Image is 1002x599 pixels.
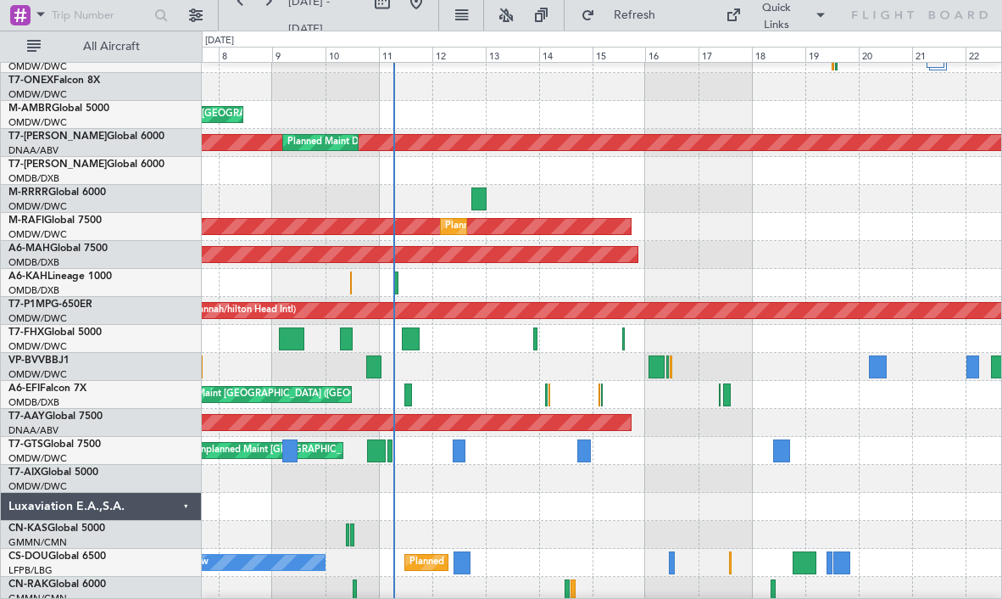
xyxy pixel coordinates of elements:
span: T7-[PERSON_NAME] [8,160,107,170]
a: A6-MAHGlobal 7500 [8,244,108,254]
a: OMDB/DXB [8,284,59,297]
a: T7-AIXGlobal 5000 [8,467,98,478]
div: 20 [859,47,912,62]
a: CN-RAKGlobal 6000 [8,579,106,590]
a: VP-BVVBBJ1 [8,355,70,366]
a: LFPB/LBG [8,564,53,577]
a: OMDW/DWC [8,480,67,493]
input: Trip Number [52,3,149,28]
a: A6-KAHLineage 1000 [8,272,112,282]
span: T7-AAY [8,411,45,422]
a: OMDW/DWC [8,340,67,353]
span: A6-MAH [8,244,50,254]
a: T7-GTSGlobal 7500 [8,439,101,450]
a: DNAA/ABV [8,424,58,437]
a: M-RRRRGlobal 6000 [8,188,106,198]
a: M-RAFIGlobal 7500 [8,216,102,226]
span: T7-ONEX [8,76,53,86]
a: CS-DOUGlobal 6500 [8,551,106,562]
button: Refresh [573,2,675,29]
span: T7-[PERSON_NAME] [8,132,107,142]
div: 13 [486,47,539,62]
a: T7-[PERSON_NAME]Global 6000 [8,132,164,142]
a: OMDW/DWC [8,116,67,129]
span: M-AMBR [8,104,52,114]
a: OMDB/DXB [8,396,59,409]
a: T7-[PERSON_NAME]Global 6000 [8,160,164,170]
a: T7-AAYGlobal 7500 [8,411,103,422]
div: 16 [645,47,699,62]
div: Unplanned Maint [GEOGRAPHIC_DATA] (Al Maktoum Intl) [194,438,445,463]
button: Quick Links [717,2,835,29]
div: 14 [539,47,593,62]
a: OMDW/DWC [8,312,67,325]
a: CN-KASGlobal 5000 [8,523,105,534]
span: CN-KAS [8,523,47,534]
a: OMDW/DWC [8,200,67,213]
a: M-AMBRGlobal 5000 [8,104,109,114]
span: A6-KAH [8,272,47,282]
span: M-RAFI [8,216,44,226]
div: Unplanned Maint [GEOGRAPHIC_DATA] ([GEOGRAPHIC_DATA] Intl) [148,382,443,407]
span: M-RRRR [8,188,48,198]
a: A6-EFIFalcon 7X [8,383,86,394]
div: 9 [272,47,326,62]
span: CS-DOU [8,551,48,562]
div: 15 [593,47,646,62]
a: OMDW/DWC [8,368,67,381]
a: OMDB/DXB [8,172,59,185]
span: CN-RAK [8,579,48,590]
span: T7-P1MP [8,299,51,310]
div: 18 [752,47,805,62]
div: Planned Maint [GEOGRAPHIC_DATA] ([GEOGRAPHIC_DATA]) [409,550,676,575]
div: 10 [326,47,379,62]
span: All Aircraft [44,41,179,53]
a: GMMN/CMN [8,536,67,549]
a: OMDW/DWC [8,452,67,465]
a: OMDW/DWC [8,228,67,241]
span: T7-AIX [8,467,41,478]
div: 11 [379,47,432,62]
a: DNAA/ABV [8,144,58,157]
a: T7-P1MPG-650ER [8,299,92,310]
a: OMDW/DWC [8,60,67,73]
a: OMDW/DWC [8,88,67,101]
div: Planned Maint Dubai (Al Maktoum Intl) [287,130,454,155]
span: T7-GTS [8,439,43,450]
a: T7-ONEXFalcon 8X [8,76,100,86]
div: 12 [432,47,486,62]
div: 21 [912,47,966,62]
span: T7-FHX [8,327,44,338]
div: 8 [219,47,272,62]
span: VP-BVV [8,355,45,366]
div: [DATE] [205,34,234,48]
div: Planned Maint Dubai (Al Maktoum Intl) [445,214,612,239]
span: A6-EFI [8,383,40,394]
span: Refresh [598,9,670,21]
div: 19 [805,47,859,62]
a: OMDB/DXB [8,256,59,269]
button: All Aircraft [19,33,184,60]
a: T7-FHXGlobal 5000 [8,327,102,338]
div: 17 [699,47,752,62]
